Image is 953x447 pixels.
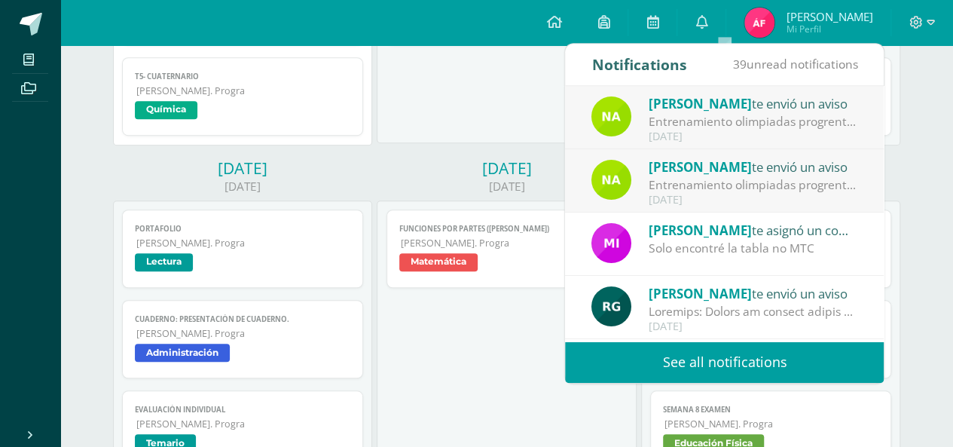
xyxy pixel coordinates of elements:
[135,405,350,415] span: Evaluación Individual
[649,303,858,320] div: Simposio: Reciba un cordial saludo de parte de la Universidad Mesoamericana. Nos complace invitar...
[113,179,372,194] div: [DATE]
[786,9,872,24] span: [PERSON_NAME]
[122,300,363,378] a: CUADERNO: Presentación de cuaderno.[PERSON_NAME]. PrograAdministración
[732,56,857,72] span: unread notifications
[135,72,350,81] span: T5- Cuaternario
[565,341,884,383] a: See all notifications
[649,220,858,240] div: te asignó un comentario en 'Parcial I' para 'Estadística descriptiva'
[649,176,858,194] div: Entrenamiento olimpiadas progrentis: -MANUAL DE ENTRENAMIENTO: 3 sencillos pasos (ingreso a págin...
[135,344,230,362] span: Administración
[136,84,350,97] span: [PERSON_NAME]. Progra
[136,237,350,250] span: [PERSON_NAME]. Progra
[113,158,372,179] div: [DATE]
[377,179,636,194] div: [DATE]
[399,253,478,271] span: Matemática
[401,237,615,250] span: [PERSON_NAME]. Progra
[136,327,350,340] span: [PERSON_NAME]. Progra
[135,314,350,324] span: CUADERNO: Presentación de cuaderno.
[649,95,752,112] span: [PERSON_NAME]
[649,285,752,302] span: [PERSON_NAME]
[649,240,858,257] div: Solo encontré la tabla no MTC
[649,320,858,333] div: [DATE]
[136,418,350,430] span: [PERSON_NAME]. Progra
[664,418,878,430] span: [PERSON_NAME]. Progra
[399,224,615,234] span: Funciones por partes ([PERSON_NAME])
[591,286,631,326] img: 24ef3269677dd7dd963c57b86ff4a022.png
[732,56,746,72] span: 39
[135,224,350,234] span: Portafolio
[649,157,858,176] div: te envió un aviso
[591,223,631,263] img: e71b507b6b1ebf6fbe7886fc31de659d.png
[135,101,197,119] span: Química
[122,57,363,136] a: T5- Cuaternario[PERSON_NAME]. PrograQuímica
[786,23,872,35] span: Mi Perfil
[649,113,858,130] div: Entrenamiento olimpiadas progrentis: -MANUAL DE ENTRENAMIENTO: 3 sencillos pasos (ingreso a págin...
[649,194,858,207] div: [DATE]
[591,160,631,200] img: 35a337993bdd6a3ef9ef2b9abc5596bd.png
[649,222,752,239] span: [PERSON_NAME]
[649,283,858,303] div: te envió un aviso
[386,210,628,288] a: Funciones por partes ([PERSON_NAME])[PERSON_NAME]. PrograMatemática
[591,96,631,136] img: 35a337993bdd6a3ef9ef2b9abc5596bd.png
[122,210,363,288] a: Portafolio[PERSON_NAME]. PrograLectura
[649,93,858,113] div: te envió un aviso
[649,158,752,176] span: [PERSON_NAME]
[591,44,686,85] div: Notifications
[663,405,878,415] span: Semana 8 Examen
[135,253,193,271] span: Lectura
[377,158,636,179] div: [DATE]
[649,130,858,143] div: [DATE]
[744,8,774,38] img: 8ca104c6be1271a0d6983d60639ccf36.png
